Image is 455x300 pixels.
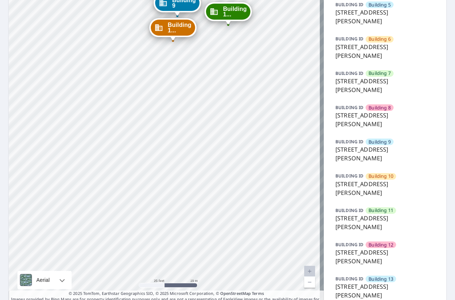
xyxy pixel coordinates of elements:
p: BUILDING ID [335,70,363,76]
p: BUILDING ID [335,104,363,111]
p: [STREET_ADDRESS][PERSON_NAME] [335,145,435,163]
a: OpenStreetMap [220,291,251,296]
p: [STREET_ADDRESS][PERSON_NAME] [335,248,435,265]
span: Building 10 [369,173,393,180]
span: Building 6 [369,36,391,43]
span: Building 12 [369,241,393,248]
div: Dropped pin, building Building 10, Commercial property, 42 North Smith Street Palatine, IL 60067 [149,18,197,41]
span: Building 7 [369,70,391,77]
p: [STREET_ADDRESS][PERSON_NAME] [335,111,435,128]
a: Current Level 20, Zoom In Disabled [304,266,315,277]
p: BUILDING ID [335,207,363,213]
div: Aerial [34,271,52,289]
span: Building 8 [369,104,391,111]
span: Building 9 [369,139,391,145]
p: BUILDING ID [335,1,363,8]
p: [STREET_ADDRESS][PERSON_NAME] [335,282,435,300]
p: BUILDING ID [335,173,363,179]
p: BUILDING ID [335,139,363,145]
p: [STREET_ADDRESS][PERSON_NAME] [335,77,435,94]
p: BUILDING ID [335,276,363,282]
span: Building 1... [223,6,247,17]
p: BUILDING ID [335,36,363,42]
p: [STREET_ADDRESS][PERSON_NAME] [335,214,435,231]
a: Terms [252,291,264,296]
p: [STREET_ADDRESS][PERSON_NAME] [335,8,435,25]
span: Building 1... [168,22,192,33]
div: Dropped pin, building Building 11, Commercial property, 42 North Smith Street Palatine, IL 60067 [205,2,252,25]
a: Current Level 20, Zoom Out [304,277,315,288]
p: [STREET_ADDRESS][PERSON_NAME] [335,180,435,197]
p: BUILDING ID [335,241,363,248]
span: © 2025 TomTom, Earthstar Geographics SIO, © 2025 Microsoft Corporation, © [69,291,264,297]
div: Aerial [17,271,72,289]
p: [STREET_ADDRESS][PERSON_NAME] [335,43,435,60]
span: Building 11 [369,207,393,214]
span: Building 13 [369,276,393,283]
span: Building 5 [369,1,391,8]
